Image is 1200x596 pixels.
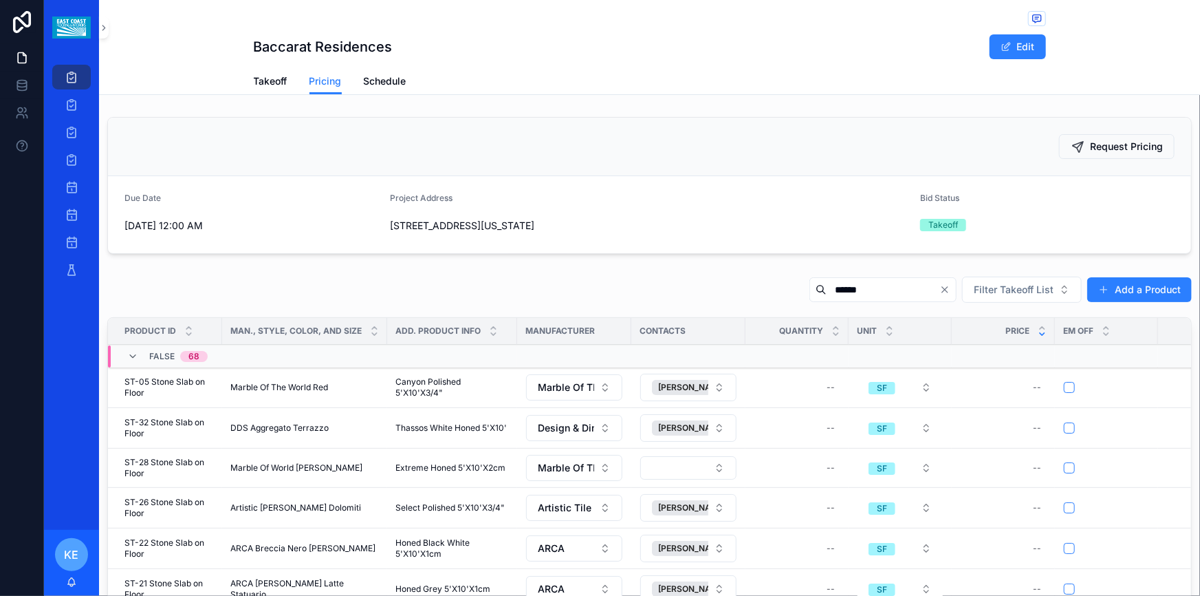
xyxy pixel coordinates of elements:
button: Select Button [526,535,622,562]
button: Select Button [858,375,943,400]
span: Select Polished 5'X10'X3/4" [395,502,505,513]
button: Select Button [858,536,943,561]
span: ARCA Breccia Nero [PERSON_NAME] [230,543,375,554]
span: Marble Of The World Red [230,382,328,393]
span: ST-22 Stone Slab on Floor [124,538,214,560]
button: Select Button [526,455,622,481]
span: Schedule [364,74,406,88]
div: -- [1033,462,1041,473]
div: SF [877,584,887,596]
span: Extreme Honed 5'X10'X2cm [395,462,505,473]
span: Pricing [309,74,342,88]
div: scrollable content [44,55,99,300]
div: Takeoff [928,219,958,231]
span: ST-32 Stone Slab on Floor [124,417,214,439]
div: SF [877,543,887,555]
button: Request Pricing [1059,134,1175,159]
div: SF [877,502,887,515]
span: Unit [857,326,877,337]
span: ARCA [538,582,565,596]
button: Unselect 360 [652,500,746,515]
span: Thassos White Honed 5'X10' [395,423,507,434]
span: Artistic [PERSON_NAME] Dolomiti [230,502,361,513]
span: [PERSON_NAME] [658,584,726,595]
span: Em Off [1063,326,1093,337]
button: Unselect 377 [652,380,746,395]
div: -- [827,382,835,393]
div: -- [827,543,835,554]
div: -- [827,584,835,595]
span: ST-28 Stone Slab on Floor [124,457,214,479]
span: Man., Style, Color, and Size [230,326,362,337]
span: Takeoff [254,74,287,88]
a: Schedule [364,69,406,96]
button: Select Button [640,535,737,562]
button: Select Button [640,414,737,442]
span: Filter Takeoff List [974,283,1054,297]
div: -- [827,462,835,473]
span: KE [65,546,79,563]
span: Honed Grey 5'X10'X1cm [395,584,490,595]
img: App logo [52,17,90,39]
div: -- [1033,423,1041,434]
div: SF [877,423,887,435]
span: Contacts [640,326,686,337]
span: Project Address [390,193,452,203]
button: Select Button [858,456,943,480]
button: Select Button [526,495,622,521]
span: FALSE [149,352,175,363]
span: Manufacturer [525,326,595,337]
span: Honed Black White 5'X10'X1cm [395,538,509,560]
div: -- [1033,543,1041,554]
h1: Baccarat Residences [254,37,393,56]
span: Product ID [124,326,176,337]
button: Select Button [640,456,737,480]
a: Takeoff [254,69,287,96]
div: -- [827,423,835,434]
span: Canyon Polished 5'X10'X3/4" [395,376,509,398]
button: Edit [990,34,1046,59]
span: Bid Status [920,193,959,203]
span: ST-26 Stone Slab on Floor [124,497,214,519]
span: [PERSON_NAME] [658,382,726,393]
button: Unselect 430 [652,421,746,436]
div: -- [1033,502,1041,513]
button: Unselect 316 [652,541,746,556]
span: Due Date [124,193,161,203]
span: Request Pricing [1090,140,1163,153]
span: ARCA [538,542,565,555]
span: Marble Of World [PERSON_NAME] [230,462,362,473]
span: [PERSON_NAME] [658,423,726,434]
button: Select Button [640,374,737,401]
button: Select Button [962,277,1082,303]
button: Select Button [858,496,943,520]
button: Add a Product [1087,277,1192,302]
span: Price [1005,326,1029,337]
button: Select Button [640,494,737,522]
div: SF [877,382,887,394]
span: [STREET_ADDRESS][US_STATE] [390,219,910,233]
div: -- [1033,584,1041,595]
span: Artistic Tile [538,501,591,515]
span: Marble Of The World [538,461,594,475]
span: [DATE] 12:00 AM [124,219,379,233]
span: [PERSON_NAME] [658,502,726,513]
button: Select Button [526,374,622,401]
div: SF [877,462,887,475]
span: Marble Of The World [538,381,594,394]
button: Select Button [858,416,943,440]
span: DDS Aggregato Terrazzo [230,423,329,434]
a: Pricing [309,69,342,95]
button: Select Button [526,415,622,441]
span: Quantity [779,326,823,337]
div: -- [1033,382,1041,393]
span: ST-05 Stone Slab on Floor [124,376,214,398]
span: Add. Product Info [395,326,481,337]
div: -- [827,502,835,513]
span: [PERSON_NAME] [658,543,726,554]
div: 68 [188,352,199,363]
span: Design & Direct Source - DDS [538,421,594,435]
button: Clear [939,284,956,295]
